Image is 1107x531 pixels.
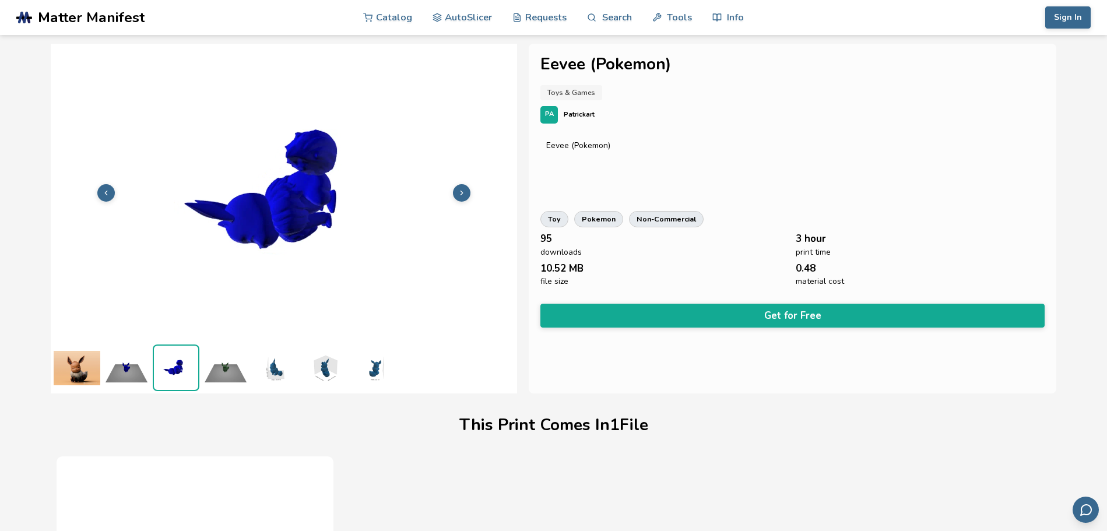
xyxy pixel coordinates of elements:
[540,211,568,227] a: toy
[629,211,704,227] a: non-commercial
[540,277,568,286] span: file size
[1045,6,1091,29] button: Sign In
[564,108,595,121] p: Patrickart
[796,277,844,286] span: material cost
[574,211,623,227] a: pokemon
[301,344,348,391] img: 1_3D_Dimensions
[540,263,584,274] span: 10.52 MB
[796,263,816,274] span: 0.48
[540,85,602,100] a: Toys & Games
[545,111,554,118] span: PA
[540,248,582,257] span: downloads
[351,344,398,391] img: 1_3D_Dimensions
[540,304,1044,328] button: Get for Free
[796,233,826,244] span: 3 hour
[546,141,1038,150] div: Eevee (Pokemon)
[796,248,831,257] span: print time
[202,344,249,391] img: 1_Print_Preview
[38,9,145,26] span: Matter Manifest
[540,233,552,244] span: 95
[54,344,100,391] img: Eevee (Pokemon)
[252,344,298,391] img: 1_3D_Dimensions
[540,55,1044,73] h1: Eevee (Pokemon)
[1073,497,1099,523] button: Send feedback via email
[459,416,648,434] h1: This Print Comes In 1 File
